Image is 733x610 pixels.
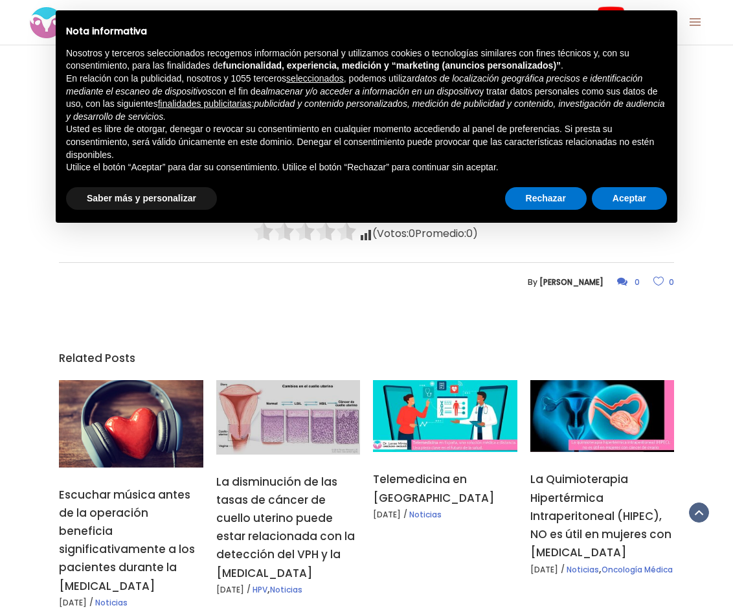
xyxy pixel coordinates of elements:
button: Saber más y personalizar [66,187,217,210]
a: [DATE] [530,564,558,575]
a: La Quimioterapia Hipertérmica Intraperitoneal (HIPEC), NO es útil en mujeres con [MEDICAL_DATA] [530,471,671,560]
a: 0 [653,277,674,288]
a: 0 [617,277,640,288]
a: HPV [253,584,267,595]
em: publicidad y contenido personalizados, medición de publicidad y contenido, investigación de audie... [66,98,665,122]
a: [PERSON_NAME] [539,277,603,288]
h2: Nota informativa [66,26,667,37]
button: Aceptar [592,187,667,210]
strong: funcionalidad, experiencia, medición y “marketing (anuncios personalizados)” [223,60,561,71]
button: seleccionados [286,73,344,85]
a: [DATE] [373,509,401,520]
span: 0 [669,277,674,288]
em: datos de localización geográfica precisos e identificación mediante el escaneo de dispositivos [66,73,642,96]
a: [DATE] [216,584,244,595]
div: , [567,561,673,578]
a: Escuchar música antes de la operación beneficia significativamente a los pacientes durante la [ME... [59,487,195,594]
a: Noticias [270,584,302,595]
p: Nosotros y terceros seleccionados recogemos información personal y utilizamos cookies o tecnologí... [66,47,667,73]
span: (Votos: Promedio: ) [372,226,478,241]
a: Noticias [95,597,128,608]
span: 0 [409,226,415,241]
div: , [253,581,302,598]
p: Utilice el botón “Aceptar” para dar su consentimiento. Utilice el botón “Rechazar” para continuar... [66,161,667,174]
a: Noticias [409,509,442,520]
a: Oncología Médica [602,564,673,575]
a: La disminución de las tasas de cáncer de cuello uterino puede estar relacionada con la detección ... [216,474,355,581]
a: Noticias [567,564,599,575]
span: 0 [635,277,640,288]
em: almacenar y/o acceder a información en un dispositivo [260,86,479,96]
span: By [528,277,537,288]
a: [DATE] [59,597,87,608]
h5: Related Posts [59,349,674,367]
button: Rechazar [505,187,587,210]
span: 0 [466,226,473,241]
p: Usted es libre de otorgar, denegar o revocar su consentimiento en cualquier momento accediendo al... [66,123,667,161]
p: En relación con la publicidad, nosotros y 1055 terceros , podemos utilizar con el fin de y tratar... [66,73,667,123]
a: Telemedicina en [GEOGRAPHIC_DATA] [373,471,494,505]
button: finalidades publicitarias [158,98,252,111]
